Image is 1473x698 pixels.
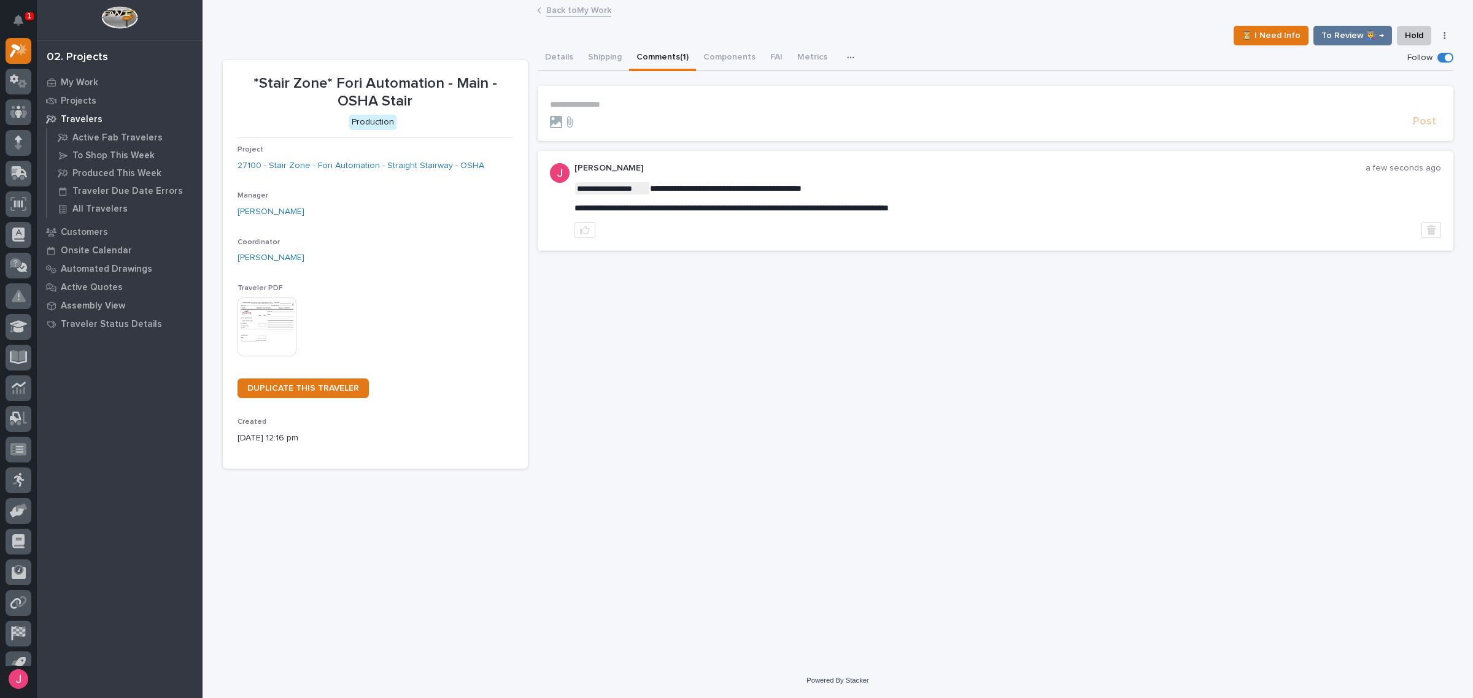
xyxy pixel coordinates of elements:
p: Automated Drawings [61,264,152,275]
a: Powered By Stacker [806,677,868,684]
button: ⏳ I Need Info [1234,26,1309,45]
button: users-avatar [6,666,31,692]
p: [PERSON_NAME] [574,163,1366,174]
p: *Stair Zone* Fori Automation - Main - OSHA Stair [238,75,513,110]
p: To Shop This Week [72,150,155,161]
button: like this post [574,222,595,238]
a: Active Quotes [37,278,203,296]
a: All Travelers [47,200,203,217]
p: Assembly View [61,301,125,312]
a: DUPLICATE THIS TRAVELER [238,378,369,398]
button: Components [696,45,763,71]
span: Traveler PDF [238,285,283,292]
span: ⏳ I Need Info [1242,28,1301,43]
div: 02. Projects [47,51,108,64]
span: Created [238,418,266,426]
a: Assembly View [37,296,203,315]
a: To Shop This Week [47,147,203,164]
span: DUPLICATE THIS TRAVELER [247,384,359,393]
button: Shipping [581,45,629,71]
p: All Travelers [72,204,128,215]
button: To Review 👨‍🏭 → [1313,26,1392,45]
p: Customers [61,227,108,238]
span: Post [1413,115,1436,129]
button: Details [538,45,581,71]
p: Onsite Calendar [61,245,132,256]
p: Follow [1407,53,1432,63]
img: ACg8ocI-SXp0KwvcdjE4ZoRMyLsZRSgZqnEZt9q_hAaElEsh-D-asw=s96-c [550,163,570,183]
a: Active Fab Travelers [47,129,203,146]
button: FAI [763,45,790,71]
p: My Work [61,77,98,88]
a: Traveler Due Date Errors [47,182,203,199]
a: Customers [37,223,203,241]
p: Produced This Week [72,168,161,179]
span: Hold [1405,28,1423,43]
a: Onsite Calendar [37,241,203,259]
div: Production [349,115,396,130]
button: Post [1408,115,1441,129]
a: [PERSON_NAME] [238,251,304,264]
button: Delete post [1421,222,1441,238]
button: Hold [1397,26,1431,45]
a: My Work [37,73,203,91]
p: Traveler Due Date Errors [72,186,183,197]
a: Back toMy Work [546,2,611,17]
a: 27100 - Stair Zone - Fori Automation - Straight Stairway - OSHA [238,159,484,172]
p: Projects [61,96,96,107]
a: Projects [37,91,203,110]
a: Produced This Week [47,164,203,182]
p: Active Fab Travelers [72,132,163,144]
a: Automated Drawings [37,259,203,278]
img: Workspace Logo [101,6,137,29]
button: Comments (1) [629,45,696,71]
p: a few seconds ago [1366,163,1441,174]
button: Metrics [790,45,835,71]
a: Traveler Status Details [37,315,203,333]
p: 1 [27,12,31,20]
p: Active Quotes [61,282,123,293]
p: [DATE] 12:16 pm [238,432,513,445]
div: Notifications1 [15,15,31,34]
span: Project [238,146,263,153]
p: Travelers [61,114,102,125]
button: Notifications [6,7,31,33]
a: Travelers [37,110,203,128]
span: To Review 👨‍🏭 → [1321,28,1384,43]
span: Manager [238,192,268,199]
p: Traveler Status Details [61,319,162,330]
span: Coordinator [238,239,280,246]
a: [PERSON_NAME] [238,205,304,218]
